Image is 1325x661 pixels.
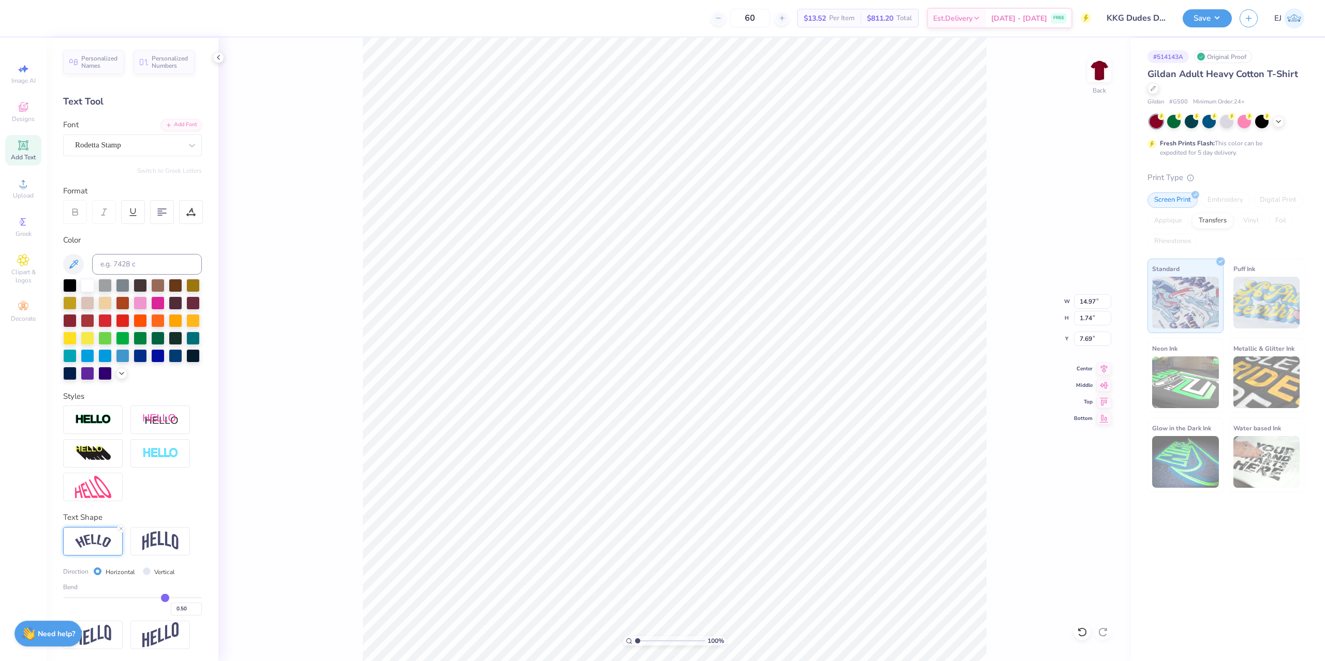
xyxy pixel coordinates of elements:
span: Personalized Numbers [152,55,188,69]
span: Gildan Adult Heavy Cotton T-Shirt [1147,68,1298,80]
img: 3d Illusion [75,445,111,462]
button: Switch to Greek Letters [137,167,202,175]
span: Designs [12,115,35,123]
label: Vertical [154,567,175,577]
span: Direction [63,567,89,576]
img: Arc [75,534,111,548]
span: Metallic & Glitter Ink [1233,343,1294,354]
img: Free Distort [75,476,111,498]
strong: Need help? [38,629,75,639]
span: Personalized Names [81,55,118,69]
span: Bend [63,582,78,592]
span: 100 % [708,636,724,645]
span: Clipart & logos [5,268,41,284]
span: Upload [13,191,34,200]
span: Standard [1152,263,1180,274]
span: Gildan [1147,98,1164,107]
input: e.g. 7428 c [92,254,202,275]
span: Total [896,13,912,24]
div: Print Type [1147,172,1304,184]
span: Add Text [11,153,36,161]
img: Stroke [75,414,111,426]
span: Center [1074,365,1093,372]
span: Middle [1074,382,1093,389]
span: Minimum Order: 24 + [1193,98,1245,107]
span: Per Item [829,13,855,24]
label: Font [63,119,79,131]
button: Save [1183,9,1232,27]
input: Untitled Design [1099,8,1175,28]
img: Back [1089,60,1110,81]
span: $13.52 [804,13,826,24]
img: Neon Ink [1152,356,1219,408]
img: Metallic & Glitter Ink [1233,356,1300,408]
label: Horizontal [106,567,135,577]
img: Edgardo Jr [1284,8,1304,28]
a: EJ [1274,8,1304,28]
div: Original Proof [1194,50,1252,63]
img: Flag [75,625,111,645]
div: # 514143A [1147,50,1189,63]
span: FREE [1053,14,1064,22]
span: Bottom [1074,415,1093,422]
div: Styles [63,390,202,402]
span: EJ [1274,12,1282,24]
img: Arch [142,531,179,551]
div: Screen Print [1147,192,1198,208]
span: Top [1074,398,1093,405]
span: Puff Ink [1233,263,1255,274]
img: Glow in the Dark Ink [1152,436,1219,488]
span: Neon Ink [1152,343,1177,354]
div: Format [63,185,203,197]
img: Standard [1152,277,1219,328]
span: Image AI [11,77,36,85]
div: This color can be expedited for 5 day delivery. [1160,139,1287,157]
span: Greek [16,230,32,238]
span: Glow in the Dark Ink [1152,423,1211,433]
img: Shadow [142,413,179,426]
span: # G500 [1169,98,1188,107]
div: Digital Print [1253,192,1303,208]
div: Text Tool [63,95,202,109]
div: Embroidery [1201,192,1250,208]
span: $811.20 [867,13,893,24]
img: Puff Ink [1233,277,1300,328]
span: Decorate [11,314,36,323]
div: Transfers [1192,213,1233,229]
div: Applique [1147,213,1189,229]
span: Est. Delivery [933,13,973,24]
div: Text Shape [63,512,202,523]
img: Rise [142,622,179,648]
span: [DATE] - [DATE] [991,13,1047,24]
strong: Fresh Prints Flash: [1160,139,1215,147]
div: Add Font [161,119,202,131]
div: Color [63,234,202,246]
span: Water based Ink [1233,423,1281,433]
div: Foil [1269,213,1293,229]
input: – – [730,9,770,27]
img: Negative Space [142,447,179,459]
div: Back [1093,86,1106,95]
img: Water based Ink [1233,436,1300,488]
div: Rhinestones [1147,234,1198,249]
div: Vinyl [1236,213,1265,229]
